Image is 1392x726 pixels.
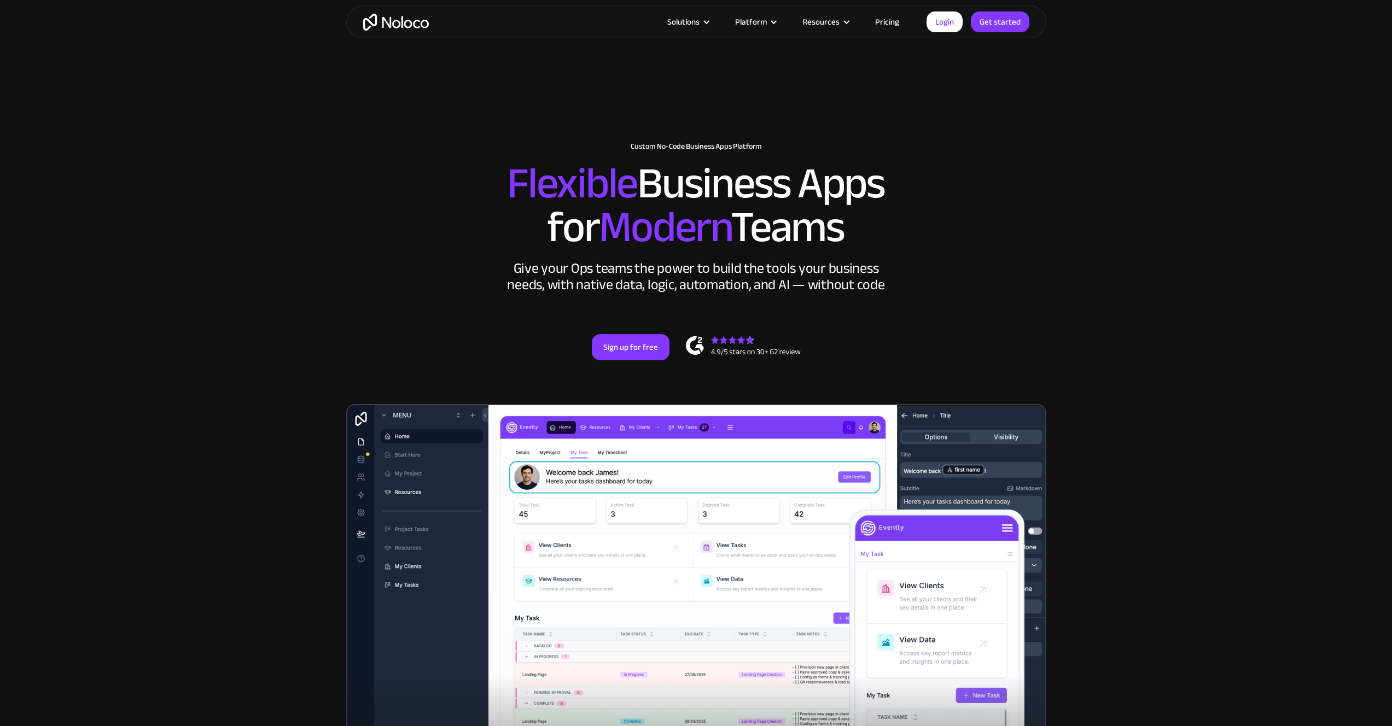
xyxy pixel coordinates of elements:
[861,15,913,29] a: Pricing
[789,15,861,29] div: Resources
[654,15,721,29] div: Solutions
[927,11,963,32] a: Login
[971,11,1029,32] a: Get started
[357,142,1035,151] h1: Custom No-Code Business Apps Platform
[599,186,731,268] span: Modern
[592,334,669,360] a: Sign up for free
[507,143,637,224] span: Flexible
[363,14,429,31] a: home
[802,15,840,29] div: Resources
[721,15,789,29] div: Platform
[667,15,700,29] div: Solutions
[735,15,767,29] div: Platform
[505,260,888,293] div: Give your Ops teams the power to build the tools your business needs, with native data, logic, au...
[357,162,1035,249] h2: Business Apps for Teams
